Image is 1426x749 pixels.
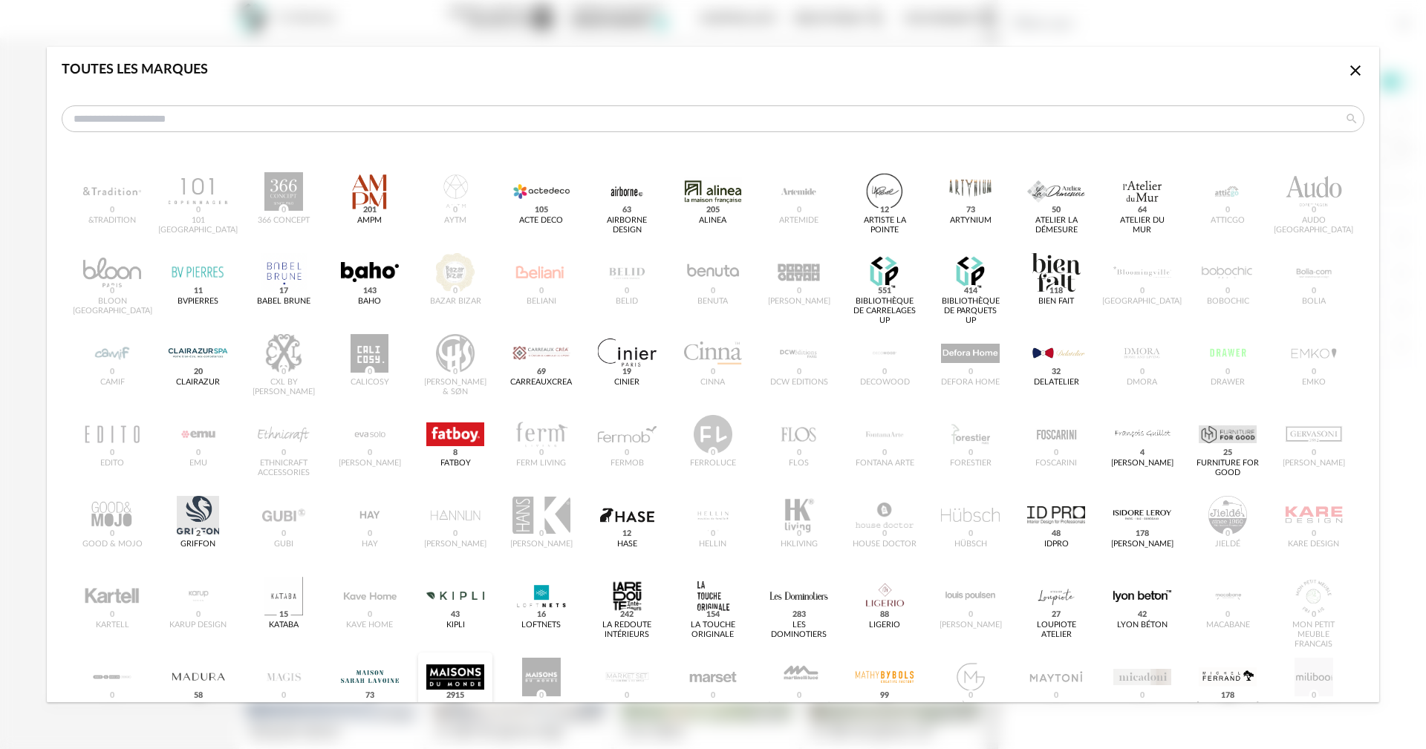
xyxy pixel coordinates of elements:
span: 283 [789,609,808,621]
div: Kataba [269,621,299,630]
div: Airborne Design [595,216,660,235]
div: La Redoute intérieurs [595,621,660,640]
div: Artiste La Pointe [853,216,917,235]
div: Bien Fait [1038,297,1074,307]
div: Kipli [446,621,465,630]
div: BVpierres [178,297,218,307]
span: 12 [878,204,892,216]
div: Hase [617,540,637,549]
span: Close icon [1347,64,1364,77]
span: 105 [532,204,550,216]
span: 414 [961,285,980,297]
div: Loupiote Atelier [1024,621,1089,640]
span: 25 [1221,447,1235,459]
div: Carreauxcrea [510,378,572,387]
div: Les Dominotiers [766,621,831,640]
span: 2 [193,528,203,540]
span: 69 [534,366,548,378]
span: 118 [1047,285,1066,297]
span: 12 [620,528,634,540]
div: Babel Brune [257,297,310,307]
div: [PERSON_NAME] [1111,540,1173,549]
span: 8 [451,447,460,459]
div: Atelier La Démesure [1024,216,1089,235]
div: [PERSON_NAME] [1111,459,1173,468]
span: 16 [534,609,548,621]
div: Atelier du Mur [1110,216,1174,235]
span: 63 [620,204,634,216]
span: 99 [878,690,892,701]
span: 88 [878,609,892,621]
div: Lyon Béton [1117,621,1168,630]
div: Artynium [950,216,992,226]
div: Delatelier [1034,378,1079,387]
span: 20 [191,366,205,378]
span: 205 [703,204,722,216]
span: 15 [277,609,291,621]
div: Furniture for Good [1196,459,1260,478]
div: Alinea [699,216,726,226]
div: CLAIRAZUR [176,378,220,387]
span: 73 [362,690,377,701]
span: 50 [1049,204,1064,216]
div: LOFTNETS [521,621,561,630]
div: dialog [47,47,1379,702]
span: 143 [360,285,379,297]
div: Madura [180,701,215,711]
div: Mathy By Bols [853,701,917,711]
span: 43 [449,609,463,621]
div: Fatboy [440,459,471,468]
span: 27 [1049,609,1064,621]
div: Acte DECO [519,216,563,226]
span: 178 [1219,690,1237,701]
div: Bibliothèque de Parquets UP [938,297,1003,326]
div: Maisons du Monde [423,701,488,721]
span: 242 [618,609,637,621]
div: Ligerio [869,621,900,630]
div: Cinier [614,378,639,387]
span: 11 [191,285,205,297]
div: [PERSON_NAME] [1197,701,1259,711]
span: 48 [1049,528,1064,540]
span: 19 [620,366,634,378]
div: Baho [358,297,381,307]
span: 32 [1049,366,1064,378]
span: 551 [876,285,894,297]
span: 201 [360,204,379,216]
div: Griffon [180,540,215,549]
div: Bibliothèque de Carrelages UP [853,297,917,326]
span: 42 [1135,609,1149,621]
div: La Touche Originale [680,621,745,640]
span: 64 [1135,204,1149,216]
span: 17 [277,285,291,297]
div: Maison [PERSON_NAME] [337,701,402,721]
div: AMPM [357,216,382,226]
span: 2915 [444,690,467,701]
span: 154 [703,609,722,621]
span: 58 [191,690,205,701]
div: IDPRO [1044,540,1069,549]
span: 178 [1133,528,1151,540]
span: 73 [963,204,977,216]
span: 4 [1137,447,1147,459]
div: Toutes les marques [62,62,208,79]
